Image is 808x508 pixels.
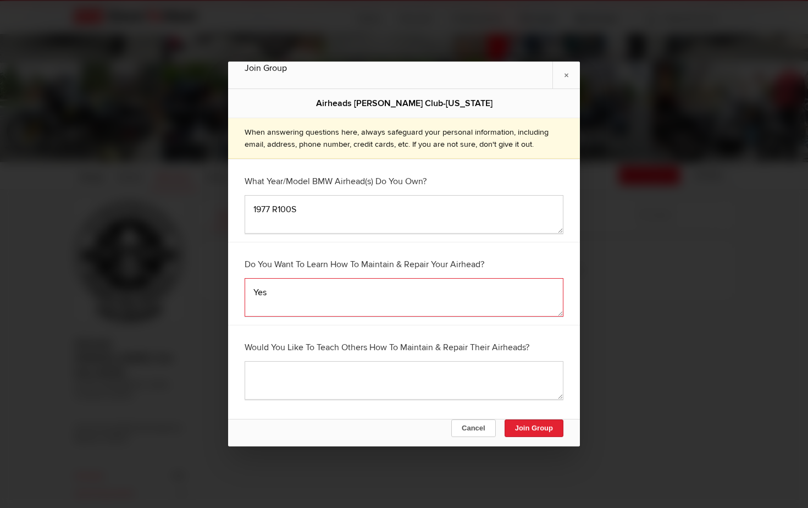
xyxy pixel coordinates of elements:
button: Join Group [505,419,563,437]
b: Airheads [PERSON_NAME] Club-[US_STATE] [316,98,492,109]
div: What Year/Model BMW Airhead(s) Do You Own? [245,168,563,195]
div: Do You Want To Learn How To Maintain & Repair Your Airhead? [245,251,563,278]
a: × [552,62,580,89]
p: When answering questions here, always safeguard your personal information, including email, addre... [245,126,563,150]
button: Cancel [451,419,496,437]
div: Would You Like To Teach Others How To Maintain & Repair Their Airheads? [245,334,563,361]
div: Join Group [245,62,563,75]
